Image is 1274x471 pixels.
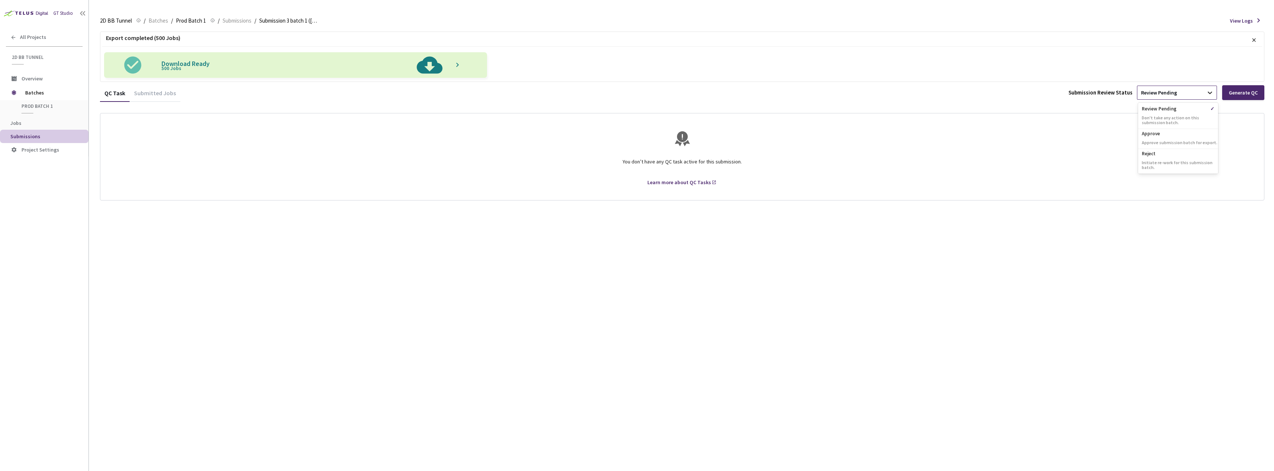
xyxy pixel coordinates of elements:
span: View Logs [1230,17,1253,24]
li: / [144,16,146,25]
span: Prod Batch 1 [21,103,76,109]
li: / [171,16,173,25]
p: Review Pending [1138,104,1218,112]
div: Generate QC [1229,90,1258,96]
span: Submissions [223,16,251,25]
span: Project Settings [21,146,59,153]
span: Batches [149,16,168,25]
div: You don’t have any QC task active for this submission. [109,152,1255,179]
img: svg+xml;base64,PHN2ZyB3aWR0aD0iMjQiIGhlaWdodD0iMjQiIHZpZXdCb3g9IjAgMCAyNCAyNCIgZmlsbD0ibm9uZSIgeG... [104,52,161,78]
div: Review Pending [1141,89,1177,96]
span: ✓ [1210,106,1218,112]
p: Reject [1138,149,1218,156]
div: QC Task [100,89,130,102]
span: 2D BB Tunnel [100,16,132,25]
span: All Projects [20,34,46,40]
div: Submission Review Status [1068,89,1133,96]
li: / [218,16,220,25]
p: Approve submission batch for export. [1138,140,1218,145]
span: 2D BB Tunnel [12,54,78,60]
span: 500 Jobs [161,65,181,82]
p: Download Ready [161,59,410,72]
span: Overview [21,75,43,82]
span: Submission 3 batch 1 ([DATE]) [259,16,319,25]
span: Prod Batch 1 [176,16,206,25]
p: × [1252,34,1256,46]
img: Pgo8IURPQ1RZUEUgc3ZnIFBVQkxJQyAiLS8vVzNDLy9EVEQgU1ZHIDEuMS8vRU4iICJodHRwOi8vd3d3LnczLm9yZy9HcmFwa... [410,52,448,78]
div: Submitted Jobs [130,89,180,102]
li: / [254,16,256,25]
p: Approve [1138,129,1218,136]
p: Initiate re-work for this submission batch. [1138,160,1218,170]
div: GT Studio [53,10,73,17]
div: Learn more about QC Tasks [647,179,711,186]
a: Batches [147,16,170,24]
a: Submissions [221,16,253,24]
span: Batches [25,85,76,100]
p: Export completed (500 Jobs) [102,34,180,42]
span: Jobs [10,120,21,126]
span: Submissions [10,133,40,140]
p: Don't take any action on this submission batch. [1138,115,1218,125]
